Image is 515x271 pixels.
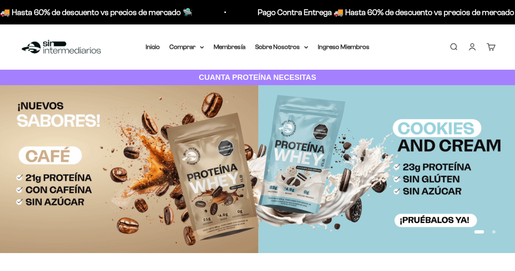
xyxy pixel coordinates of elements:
summary: Comprar [170,42,204,52]
strong: CUANTA PROTEÍNA NECESITAS [199,73,316,82]
a: Membresía [214,43,245,50]
a: Ingreso Miembros [318,43,370,50]
summary: Sobre Nosotros [255,42,308,52]
a: Inicio [146,43,160,50]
